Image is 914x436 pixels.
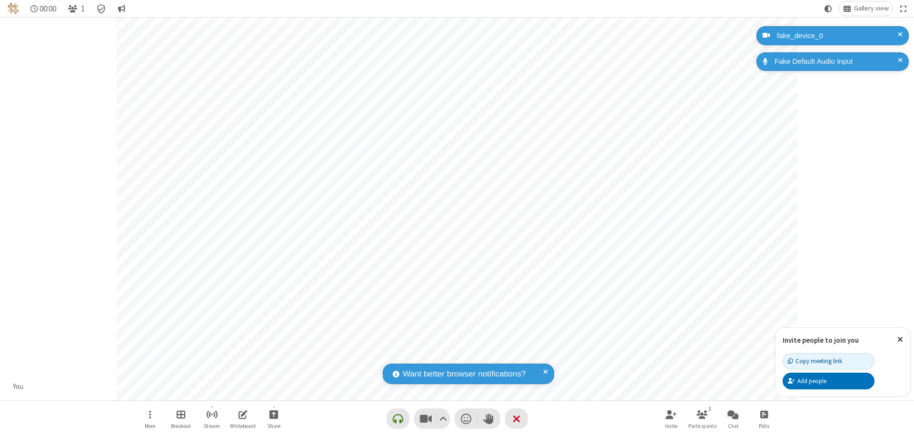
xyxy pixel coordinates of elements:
[198,405,226,432] button: Start streaming
[40,4,56,13] span: 00:00
[114,1,129,16] button: Conversation
[854,5,889,12] span: Gallery view
[706,405,714,413] div: 1
[839,1,893,16] button: Change layout
[27,1,60,16] div: Timer
[759,423,769,429] span: Polls
[403,368,526,380] span: Want better browser notifications?
[688,423,716,429] span: Participants
[228,405,257,432] button: Open shared whiteboard
[774,30,902,41] div: fake_device_0
[81,4,85,13] span: 1
[167,405,195,432] button: Manage Breakout Rooms
[204,423,220,429] span: Stream
[268,423,280,429] span: Share
[505,408,528,429] button: End or leave meeting
[64,1,89,16] button: Open participant list
[896,1,911,16] button: Fullscreen
[750,405,778,432] button: Open poll
[688,405,716,432] button: Open participant list
[136,405,164,432] button: Open menu
[890,328,910,351] button: Close popover
[783,373,874,389] button: Add people
[455,408,477,429] button: Send a reaction
[230,423,256,429] span: Whiteboard
[665,423,677,429] span: Invite
[92,1,110,16] div: Meeting details Encryption enabled
[171,423,191,429] span: Breakout
[783,353,874,369] button: Copy meeting link
[657,405,685,432] button: Invite participants (⌘+Shift+I)
[728,423,739,429] span: Chat
[771,56,902,67] div: Fake Default Audio Input
[10,381,27,392] div: You
[719,405,747,432] button: Open chat
[8,3,19,14] img: QA Selenium DO NOT DELETE OR CHANGE
[788,357,842,366] div: Copy meeting link
[783,336,859,345] label: Invite people to join you
[145,423,155,429] span: More
[437,408,449,429] button: Video setting
[387,408,409,429] button: Connect your audio
[821,1,836,16] button: Using system theme
[414,408,450,429] button: Stop video (⌘+Shift+V)
[259,405,288,432] button: Start sharing
[477,408,500,429] button: Raise hand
